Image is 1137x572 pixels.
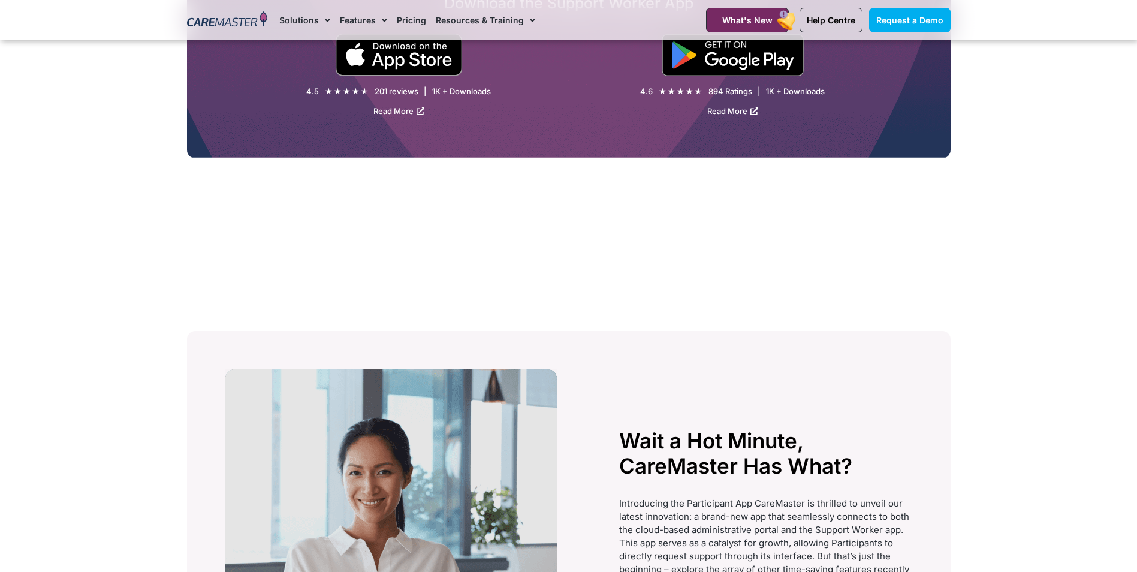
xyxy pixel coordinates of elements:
i: ★ [659,85,666,98]
a: Read More [707,106,758,116]
i: ★ [325,85,333,98]
div: 4.6 [640,86,653,97]
a: Help Centre [800,8,862,32]
div: 201 reviews | 1K + Downloads [375,86,491,97]
div: 4.5/5 [325,85,369,98]
span: Request a Demo [876,15,943,25]
img: small black download on the apple app store button. [335,34,463,76]
div: 4.5 [306,86,319,97]
i: ★ [361,85,369,98]
a: Read More [373,106,424,116]
span: Help Centre [807,15,855,25]
i: ★ [334,85,342,98]
i: ★ [677,85,684,98]
i: ★ [343,85,351,98]
i: ★ [686,85,693,98]
i: ★ [695,85,702,98]
span: What's New [722,15,773,25]
a: What's New [706,8,789,32]
i: ★ [668,85,675,98]
div: 4.6/5 [659,85,702,98]
div: 894 Ratings | 1K + Downloads [708,86,825,97]
i: ★ [352,85,360,98]
img: CareMaster Logo [187,11,268,29]
h2: Wait a Hot Minute, CareMaster Has What? [619,428,912,478]
a: Request a Demo [869,8,951,32]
